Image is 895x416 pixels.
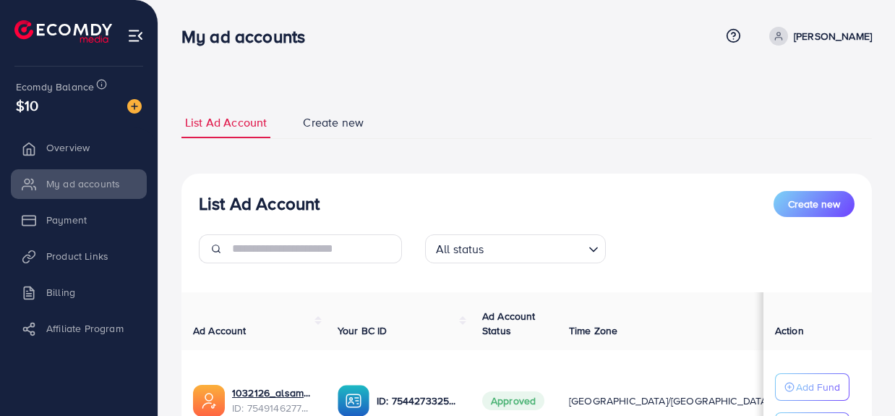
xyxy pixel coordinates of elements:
span: Create new [788,197,840,211]
a: 1032126_alsamadcollections_1757672616411 [232,386,314,400]
a: [PERSON_NAME] [763,27,872,46]
div: Search for option [425,234,606,263]
span: Action [775,323,804,338]
span: Ecomdy Balance [16,80,94,94]
span: List Ad Account [185,114,267,131]
p: ID: 7544273325239648263 [377,392,459,409]
div: <span class='underline'>1032126_alsamadcollections_1757672616411</span></br>7549146277011783681 [232,386,314,415]
span: All status [433,239,487,260]
input: Search for option [489,236,583,260]
span: ID: 7549146277011783681 [232,401,314,415]
span: [GEOGRAPHIC_DATA]/[GEOGRAPHIC_DATA] [569,394,770,408]
p: Add Fund [796,378,840,396]
span: Ad Account Status [482,309,536,338]
img: menu [127,27,144,44]
span: Ad Account [193,323,247,338]
span: Your BC ID [338,323,387,338]
h3: List Ad Account [199,193,320,214]
img: image [127,99,142,114]
img: logo [14,20,112,43]
p: [PERSON_NAME] [794,27,872,45]
span: Time Zone [569,323,617,338]
h3: My ad accounts [181,26,317,47]
button: Add Fund [775,373,849,401]
button: Create new [774,191,855,217]
span: $10 [16,95,38,116]
span: Create new [303,114,364,131]
span: Approved [482,391,544,410]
